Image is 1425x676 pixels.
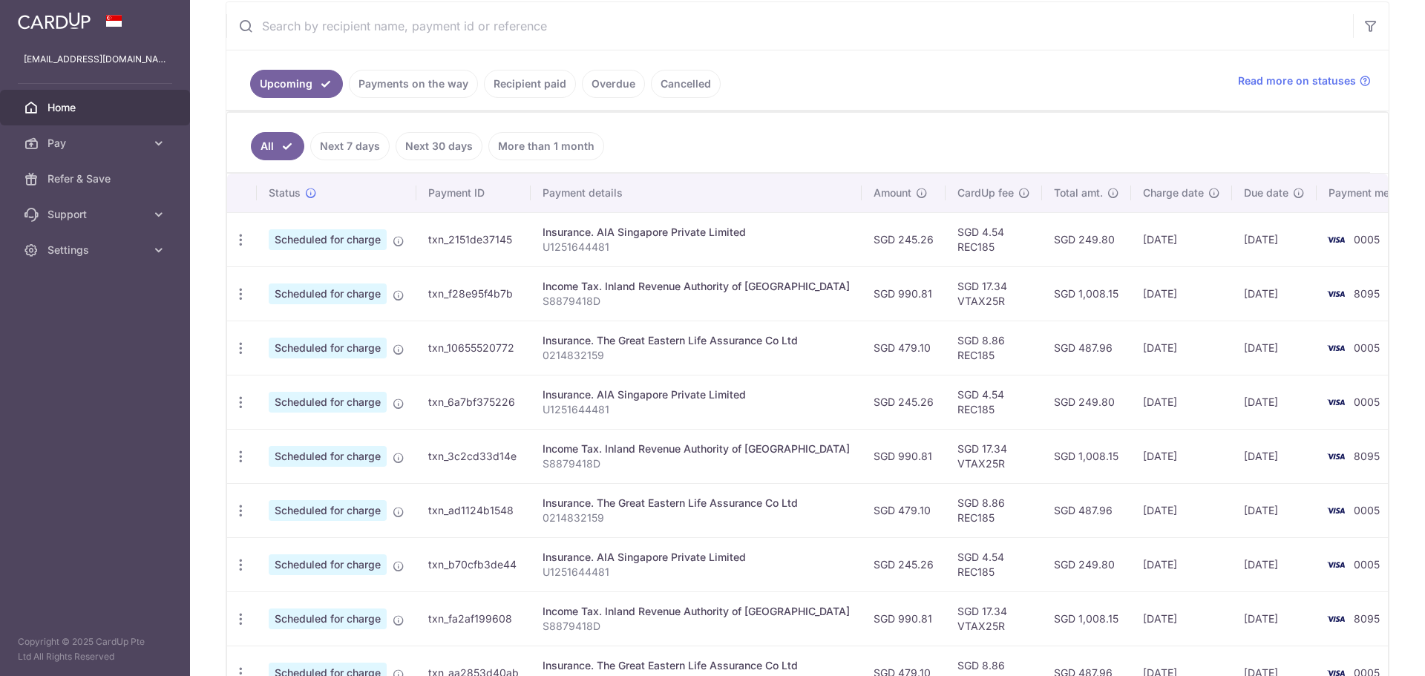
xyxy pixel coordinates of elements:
[582,70,645,98] a: Overdue
[946,483,1042,537] td: SGD 8.86 REC185
[47,207,145,222] span: Support
[1321,556,1351,574] img: Bank Card
[416,537,531,591] td: txn_b70cfb3de44
[1042,483,1131,537] td: SGD 487.96
[543,225,850,240] div: Insurance. AIA Singapore Private Limited
[543,456,850,471] p: S8879418D
[47,171,145,186] span: Refer & Save
[269,283,387,304] span: Scheduled for charge
[1232,212,1317,266] td: [DATE]
[269,338,387,358] span: Scheduled for charge
[1042,321,1131,375] td: SGD 487.96
[269,608,387,629] span: Scheduled for charge
[946,429,1042,483] td: SGD 17.34 VTAX25R
[1131,212,1232,266] td: [DATE]
[1354,558,1380,571] span: 0005
[543,333,850,348] div: Insurance. The Great Eastern Life Assurance Co Ltd
[1321,231,1351,249] img: Bank Card
[1244,186,1288,200] span: Due date
[269,392,387,413] span: Scheduled for charge
[1321,610,1351,628] img: Bank Card
[957,186,1014,200] span: CardUp fee
[1321,285,1351,303] img: Bank Card
[862,483,946,537] td: SGD 479.10
[946,266,1042,321] td: SGD 17.34 VTAX25R
[349,70,478,98] a: Payments on the way
[416,212,531,266] td: txn_2151de37145
[862,429,946,483] td: SGD 990.81
[33,10,64,24] span: Help
[1354,287,1380,300] span: 8095
[1321,339,1351,357] img: Bank Card
[1232,321,1317,375] td: [DATE]
[269,186,301,200] span: Status
[1131,266,1232,321] td: [DATE]
[269,554,387,575] span: Scheduled for charge
[416,266,531,321] td: txn_f28e95f4b7b
[946,212,1042,266] td: SGD 4.54 REC185
[416,429,531,483] td: txn_3c2cd33d14e
[874,186,911,200] span: Amount
[862,591,946,646] td: SGD 990.81
[1131,591,1232,646] td: [DATE]
[1042,537,1131,591] td: SGD 249.80
[416,321,531,375] td: txn_10655520772
[47,136,145,151] span: Pay
[543,658,850,673] div: Insurance. The Great Eastern Life Assurance Co Ltd
[1131,429,1232,483] td: [DATE]
[543,550,850,565] div: Insurance. AIA Singapore Private Limited
[1131,375,1232,429] td: [DATE]
[862,321,946,375] td: SGD 479.10
[1321,393,1351,411] img: Bank Card
[946,537,1042,591] td: SGD 4.54 REC185
[269,500,387,521] span: Scheduled for charge
[543,565,850,580] p: U1251644481
[1232,591,1317,646] td: [DATE]
[1131,537,1232,591] td: [DATE]
[1042,375,1131,429] td: SGD 249.80
[1042,429,1131,483] td: SGD 1,008.15
[1238,73,1356,88] span: Read more on statuses
[1143,186,1204,200] span: Charge date
[946,591,1042,646] td: SGD 17.34 VTAX25R
[543,496,850,511] div: Insurance. The Great Eastern Life Assurance Co Ltd
[269,446,387,467] span: Scheduled for charge
[1354,612,1380,625] span: 8095
[1354,233,1380,246] span: 0005
[416,591,531,646] td: txn_fa2af199608
[543,511,850,525] p: 0214832159
[396,132,482,160] a: Next 30 days
[1238,73,1371,88] a: Read more on statuses
[1232,266,1317,321] td: [DATE]
[543,604,850,619] div: Income Tax. Inland Revenue Authority of [GEOGRAPHIC_DATA]
[1354,341,1380,354] span: 0005
[946,321,1042,375] td: SGD 8.86 REC185
[1054,186,1103,200] span: Total amt.
[543,402,850,417] p: U1251644481
[543,294,850,309] p: S8879418D
[24,52,166,67] p: [EMAIL_ADDRESS][DOMAIN_NAME]
[1131,483,1232,537] td: [DATE]
[1321,447,1351,465] img: Bank Card
[1042,266,1131,321] td: SGD 1,008.15
[1321,502,1351,519] img: Bank Card
[531,174,862,212] th: Payment details
[543,279,850,294] div: Income Tax. Inland Revenue Authority of [GEOGRAPHIC_DATA]
[1232,375,1317,429] td: [DATE]
[1042,212,1131,266] td: SGD 249.80
[543,240,850,255] p: U1251644481
[543,348,850,363] p: 0214832159
[226,2,1353,50] input: Search by recipient name, payment id or reference
[416,174,531,212] th: Payment ID
[1354,450,1380,462] span: 8095
[543,387,850,402] div: Insurance. AIA Singapore Private Limited
[251,132,304,160] a: All
[1232,483,1317,537] td: [DATE]
[18,12,91,30] img: CardUp
[862,537,946,591] td: SGD 245.26
[1042,591,1131,646] td: SGD 1,008.15
[862,212,946,266] td: SGD 245.26
[269,229,387,250] span: Scheduled for charge
[416,483,531,537] td: txn_ad1124b1548
[488,132,604,160] a: More than 1 month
